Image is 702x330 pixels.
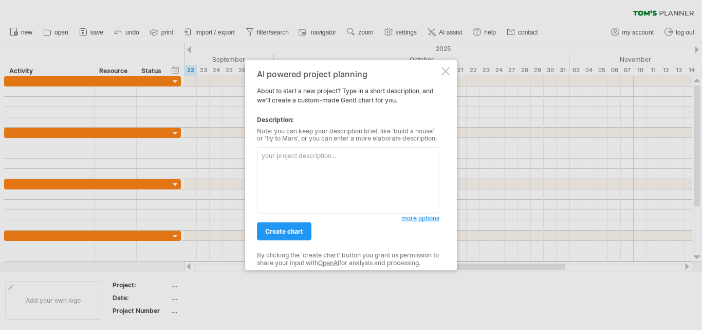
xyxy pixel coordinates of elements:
[257,69,439,78] div: AI powered project planning
[265,228,303,235] span: create chart
[257,115,439,124] div: Description:
[257,69,439,261] div: About to start a new project? Type in a short description, and we'll create a custom-made Gantt c...
[318,258,339,266] a: OpenAI
[257,127,439,142] div: Note: you can keep your description brief, like 'build a house' or 'fly to Mars', or you can ente...
[257,252,439,267] div: By clicking the 'create chart' button you grant us permission to share your input with for analys...
[401,214,439,223] a: more options
[257,222,311,240] a: create chart
[401,214,439,222] span: more options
